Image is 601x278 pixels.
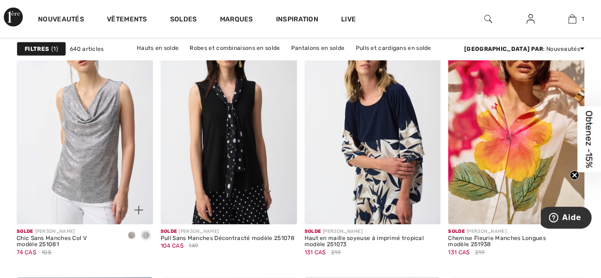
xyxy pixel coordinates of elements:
a: Hauts en solde [132,42,183,54]
span: Obtenez -15% [584,110,595,168]
span: Solde [448,229,465,234]
span: 104 CA$ [161,242,183,249]
img: Chic Sans Manches Col V modèle 251081. Beige/gold [17,19,153,224]
iframe: Ouvre un widget dans lequel vous pouvez trouver plus d’informations [541,207,591,230]
a: Robes et combinaisons en solde [185,42,285,54]
a: Nouveautés [38,15,84,25]
div: Obtenez -15%Close teaser [577,106,601,172]
div: Chemise Fleurie Manches Longues modèle 251938 [448,235,584,249]
img: recherche [484,13,492,25]
div: [PERSON_NAME] [448,228,584,235]
div: [PERSON_NAME] [17,228,117,235]
a: Vestes et blazers en solde [166,54,249,67]
a: Vêtements d'extérieur en solde [304,54,402,67]
span: 74 CA$ [17,249,36,256]
div: [PERSON_NAME] [305,228,441,235]
span: Inspiration [276,15,318,25]
span: Solde [17,229,33,234]
div: [PERSON_NAME] [161,228,295,235]
a: Vêtements [107,15,147,25]
span: 131 CA$ [448,249,469,256]
img: 1ère Avenue [4,8,23,27]
span: 640 articles [70,45,104,53]
a: Soldes [170,15,197,25]
a: Marques [220,15,253,25]
div: Chic Sans Manches Col V modèle 251081 [17,235,117,249]
strong: [GEOGRAPHIC_DATA] par [464,46,543,52]
img: Pull Sans Manches Décontracté modèle 251078. Noir/Vanille [161,19,297,224]
img: Haut en maille soyeuse à imprimé tropical modèle 251073. Vanille/Multi [305,19,441,224]
span: 105 [41,248,51,257]
img: Chemise Fleurie Manches Longues modèle 251938. Vanille/Multi [448,19,584,224]
div: Haut en maille soyeuse à imprimé tropical modèle 251073 [305,235,441,249]
a: Live [341,14,356,24]
a: Pulls et cardigans en solde [351,42,436,54]
a: Jupes en solde [251,54,303,67]
span: 131 CA$ [305,249,326,256]
div: Grey/Silver [139,228,153,244]
span: 1 [581,15,583,23]
div: : Nouveautés [464,45,584,53]
img: plus_v2.svg [566,206,574,214]
span: 219 [475,248,485,257]
a: Se connecter [519,13,542,25]
span: 149 [189,241,198,250]
a: Pantalons en solde [286,42,349,54]
button: Close teaser [570,170,579,180]
span: Solde [305,229,321,234]
img: plus_v2.svg [422,206,430,214]
div: Pull Sans Manches Décontracté modèle 251078 [161,235,295,242]
img: plus_v2.svg [134,206,143,214]
img: Mon panier [568,13,576,25]
span: 1 [51,45,58,53]
span: Solde [161,229,177,234]
strong: Filtres [25,45,49,53]
div: Beige/gold [124,228,139,244]
a: 1 [552,13,593,25]
img: plus_v2.svg [278,206,287,214]
span: 219 [331,248,341,257]
img: Mes infos [526,13,534,25]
